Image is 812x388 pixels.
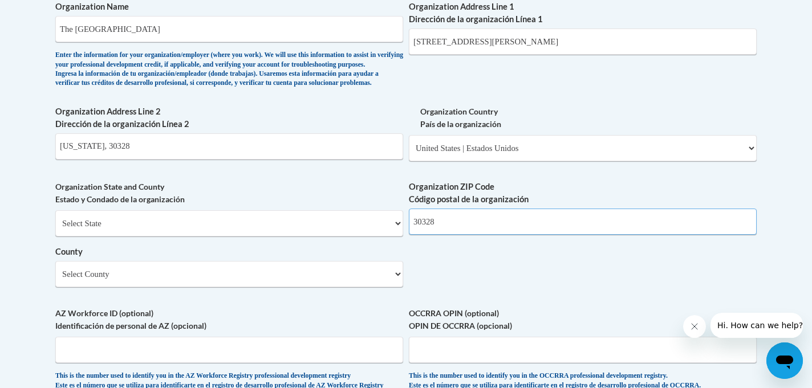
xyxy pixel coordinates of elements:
[409,28,757,55] input: Metadata input
[55,181,403,206] label: Organization State and County Estado y Condado de la organización
[55,133,403,160] input: Metadata input
[409,1,757,26] label: Organization Address Line 1 Dirección de la organización Línea 1
[55,16,403,42] input: Metadata input
[710,313,803,338] iframe: Message from company
[409,307,757,332] label: OCCRRA OPIN (optional) OPIN DE OCCRRA (opcional)
[55,246,403,258] label: County
[55,105,403,130] label: Organization Address Line 2 Dirección de la organización Línea 2
[766,342,803,379] iframe: Button to launch messaging window
[55,51,403,88] div: Enter the information for your organization/employer (where you work). We will use this informati...
[55,307,403,332] label: AZ Workforce ID (optional) Identificación de personal de AZ (opcional)
[409,209,757,235] input: Metadata input
[683,315,706,338] iframe: Close message
[409,105,757,130] label: Organization Country País de la organización
[409,181,757,206] label: Organization ZIP Code Código postal de la organización
[55,1,403,13] label: Organization Name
